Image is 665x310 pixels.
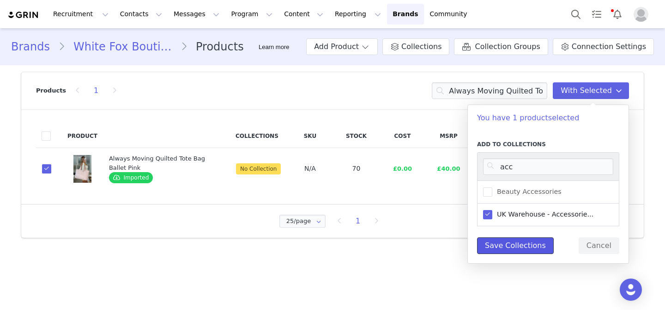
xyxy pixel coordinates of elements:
[477,140,619,149] label: Add to Collections
[628,7,658,22] button: Profile
[483,186,562,198] label: Beauty Accessories
[553,38,654,55] a: Connection Settings
[586,4,607,25] a: Tasks
[437,165,460,172] span: £40.00
[168,4,225,25] button: Messages
[475,41,540,52] span: Collection Groups
[230,124,287,148] th: Collections
[454,38,548,55] a: Collection Groups
[483,209,593,220] label: UK Warehouse - Accessories
[333,124,379,148] th: Stock
[432,82,547,99] input: Search products
[572,41,646,52] span: Connection Settings
[483,158,613,175] input: Search collections
[382,38,449,55] a: Collections
[401,41,441,52] span: Collections
[561,85,612,96] span: With Selected
[620,279,642,301] div: Open Intercom Messenger
[304,165,316,172] span: N/A
[278,4,329,25] button: Content
[89,84,103,97] li: 1
[62,124,103,148] th: Product
[424,4,477,25] a: Community
[257,43,291,52] div: Tooltip anchor
[579,237,619,254] button: Cancel
[279,215,326,228] input: Select
[566,4,586,25] button: Search
[109,154,212,172] div: Always Moving Quilted Tote Bag Ballet Pink
[115,4,168,25] button: Contacts
[607,4,628,25] button: Notifications
[352,165,361,172] span: 70
[468,105,629,131] p: You have 1 product selected
[36,86,66,95] p: Products
[7,11,40,19] img: grin logo
[306,38,378,55] button: Add Product
[425,124,472,148] th: MSRP
[73,155,91,183] img: white-fox-always-moving-quilted-tote-bag-ballet-pink.22.9.25.11.jpg
[477,237,554,254] button: Save Collections
[553,82,629,99] button: With Selected
[492,187,562,196] span: Beauty Accessories
[492,210,593,219] span: UK Warehouse - Accessorie...
[287,124,333,148] th: SKU
[379,124,425,148] th: Cost
[393,165,412,172] span: £0.00
[65,38,181,55] a: White Fox Boutique [GEOGRAPHIC_DATA]
[48,4,114,25] button: Recruitment
[387,4,423,25] a: Brands
[109,172,153,183] span: Imported
[634,7,648,22] img: placeholder-profile.jpg
[329,4,387,25] button: Reporting
[11,38,58,55] a: Brands
[236,163,281,174] span: No Collection
[225,4,278,25] button: Program
[351,215,365,228] li: 1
